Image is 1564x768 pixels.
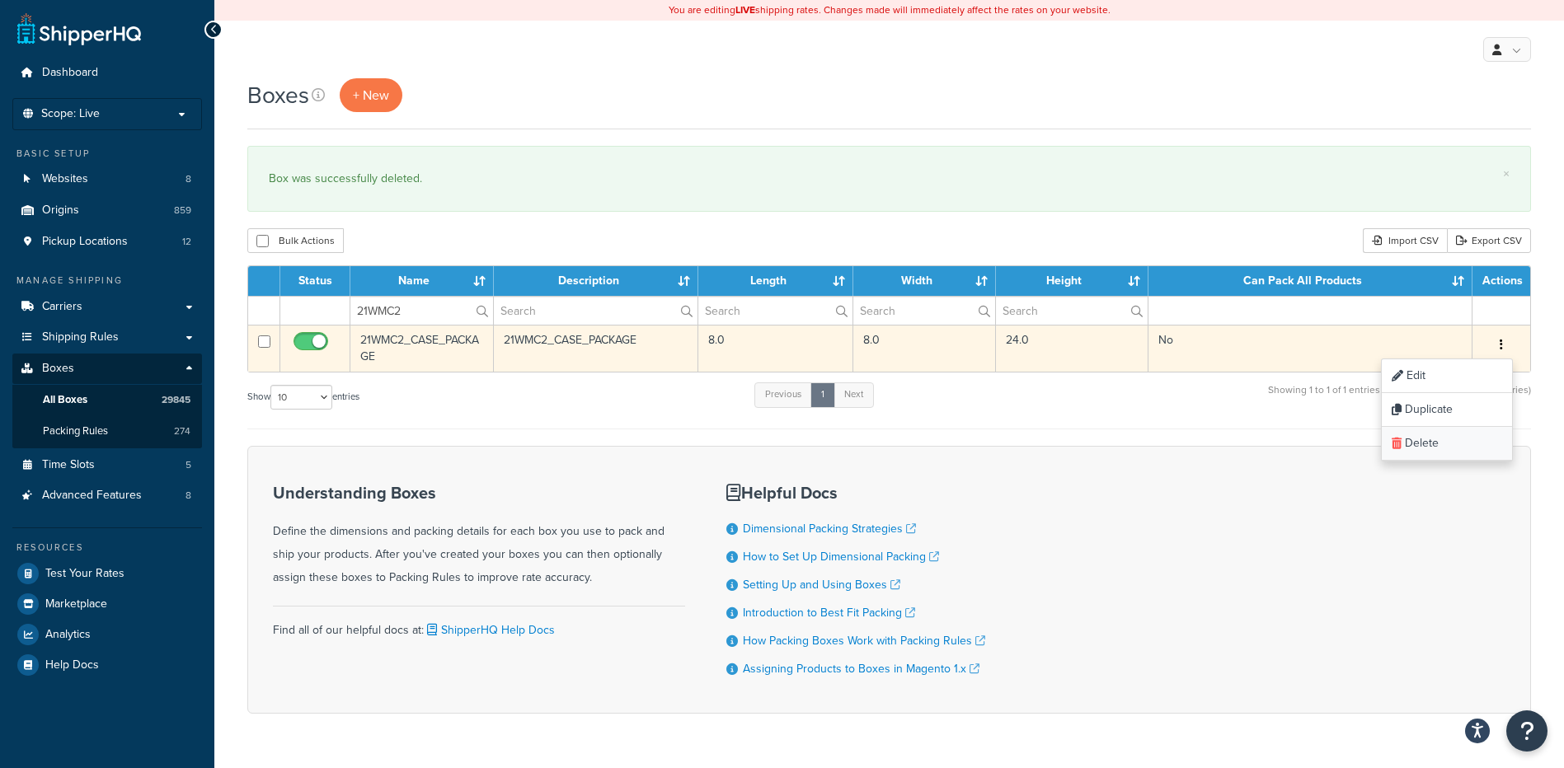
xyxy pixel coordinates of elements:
li: Help Docs [12,650,202,680]
a: Introduction to Best Fit Packing [743,604,915,621]
a: Packing Rules 274 [12,416,202,447]
li: Time Slots [12,450,202,480]
span: 274 [174,424,190,438]
th: Can Pack All Products : activate to sort column ascending [1148,266,1472,296]
td: 21WMC2_CASE_PACKAGE [350,325,494,372]
a: × [1503,167,1510,180]
a: Time Slots 5 [12,450,202,480]
span: 29845 [162,393,190,407]
th: Name : activate to sort column ascending [350,266,494,296]
span: Shipping Rules [42,330,119,344]
th: Description : activate to sort column ascending [494,266,699,296]
a: Setting Up and Using Boxes [743,576,900,593]
div: Showing 1 to 1 of 1 entries (filtered from 29,845 total entries) [1268,381,1531,416]
td: 8.0 [853,325,997,372]
span: Analytics [45,628,91,642]
a: + New [340,78,402,112]
th: Width : activate to sort column ascending [853,266,997,296]
th: Length : activate to sort column ascending [698,266,852,296]
th: Status [280,266,350,296]
li: Origins [12,195,202,226]
span: Help Docs [45,658,99,672]
a: Shipping Rules [12,322,202,353]
a: Export CSV [1447,228,1531,253]
input: Search [996,297,1147,325]
a: Assigning Products to Boxes in Magento 1.x [743,660,979,677]
div: Find all of our helpful docs at: [273,606,685,642]
td: 8.0 [698,325,852,372]
input: Search [494,297,698,325]
span: All Boxes [43,393,87,407]
div: Manage Shipping [12,274,202,288]
span: Time Slots [42,458,95,472]
span: Dashboard [42,66,98,80]
a: 1 [810,382,835,407]
span: Packing Rules [43,424,108,438]
li: Pickup Locations [12,227,202,257]
span: Carriers [42,300,82,314]
div: Basic Setup [12,147,202,161]
span: Marketplace [45,597,107,611]
input: Search [698,297,852,325]
span: Websites [42,172,88,186]
span: Boxes [42,362,74,376]
span: Test Your Rates [45,567,124,581]
a: Origins 859 [12,195,202,226]
span: 5 [186,458,191,472]
input: Search [853,297,996,325]
td: 21WMC2_CASE_PACKAGE [494,325,699,372]
h3: Helpful Docs [726,484,985,502]
td: 24.0 [996,325,1148,372]
th: Height : activate to sort column ascending [996,266,1148,296]
input: Search [350,297,493,325]
li: Packing Rules [12,416,202,447]
a: Duplicate [1382,393,1512,427]
span: Origins [42,204,79,218]
div: Define the dimensions and packing details for each box you use to pack and ship your products. Af... [273,484,685,589]
h1: Boxes [247,79,309,111]
a: How to Set Up Dimensional Packing [743,548,939,565]
li: All Boxes [12,385,202,415]
span: + New [353,86,389,105]
a: Delete [1382,427,1512,461]
a: Edit [1382,359,1512,393]
td: No [1148,325,1472,372]
div: Box was successfully deleted. [269,167,1510,190]
li: Boxes [12,354,202,447]
th: Actions [1472,266,1530,296]
a: ShipperHQ Help Docs [424,621,555,639]
select: Showentries [270,385,332,410]
a: ShipperHQ Home [17,12,141,45]
a: All Boxes 29845 [12,385,202,415]
span: Scope: Live [41,107,100,121]
a: Next [834,382,874,407]
div: Resources [12,541,202,555]
span: Advanced Features [42,489,142,503]
a: Carriers [12,292,202,322]
a: Test Your Rates [12,559,202,588]
a: Marketplace [12,589,202,619]
div: Import CSV [1363,228,1447,253]
label: Show entries [247,385,359,410]
a: Dimensional Packing Strategies [743,520,916,537]
span: Pickup Locations [42,235,128,249]
a: Pickup Locations 12 [12,227,202,257]
button: Bulk Actions [247,228,344,253]
h3: Understanding Boxes [273,484,685,502]
a: How Packing Boxes Work with Packing Rules [743,632,985,649]
li: Websites [12,164,202,194]
a: Analytics [12,620,202,649]
a: Advanced Features 8 [12,480,202,511]
a: Websites 8 [12,164,202,194]
span: 8 [186,489,191,503]
a: Dashboard [12,58,202,88]
a: Boxes [12,354,202,384]
span: 8 [186,172,191,186]
b: LIVE [735,2,755,17]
